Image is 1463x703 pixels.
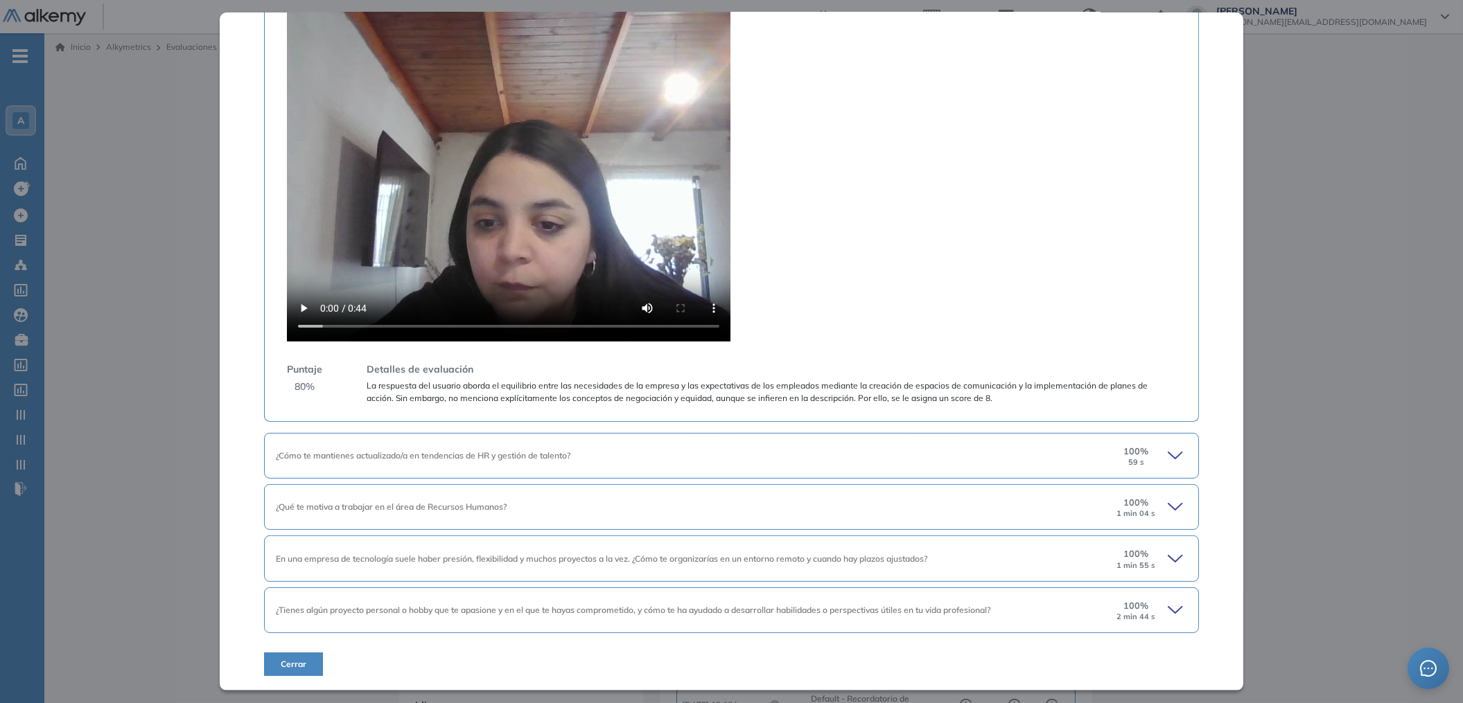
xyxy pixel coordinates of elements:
[276,501,507,512] span: ¿Qué te motiva a trabajar en el área de Recursos Humanos?
[1116,561,1155,570] small: 1 min 55 s
[276,553,927,564] span: En una empresa de tecnología suele haber presión, flexibilidad y muchos proyectos a la vez. ¿Cómo...
[367,362,473,377] span: Detalles de evaluación
[276,450,570,461] span: ¿Cómo te mantienes actualizado/a en tendencias de HR y gestión de talento?
[1123,599,1148,612] span: 100 %
[287,362,322,377] span: Puntaje
[276,605,990,615] span: ¿Tienes algún proyecto personal o hobby que te apasione y en el que te hayas comprometido, y cómo...
[264,652,323,676] button: Cerrar
[1116,612,1155,621] small: 2 min 44 s
[1123,496,1148,509] span: 100 %
[1116,509,1155,518] small: 1 min 04 s
[1123,445,1148,458] span: 100 %
[1123,547,1148,560] span: 100 %
[1419,659,1437,677] span: message
[367,380,1177,404] span: La respuesta del usuario aborda el equilibrio entre las necesidades de la empresa y las expectati...
[295,380,315,394] span: 80 %
[1128,458,1144,467] small: 59 s
[281,658,306,670] span: Cerrar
